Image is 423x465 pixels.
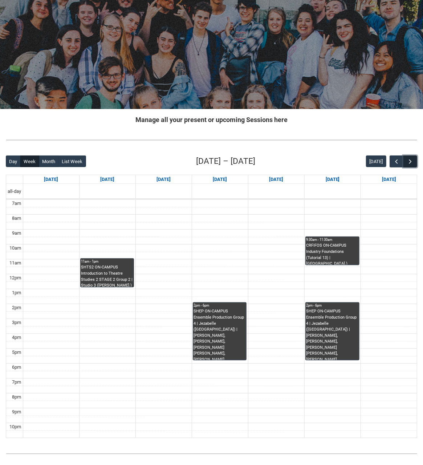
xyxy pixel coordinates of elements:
[211,175,228,184] a: Go to August 20, 2025
[306,243,358,265] div: CRFIFOS ON-CAMPUS Industry Foundations (Tutorial 13) | [GEOGRAPHIC_DATA].) (capacity x32ppl) | [P...
[11,408,23,416] div: 9pm
[11,319,23,326] div: 3pm
[42,175,60,184] a: Go to August 17, 2025
[381,175,398,184] a: Go to August 23, 2025
[268,175,285,184] a: Go to August 21, 2025
[20,155,39,167] button: Week
[58,155,86,167] button: List Week
[11,393,23,401] div: 8pm
[11,349,23,356] div: 5pm
[306,237,358,242] div: 9:30am - 11:30am
[11,200,23,207] div: 7am
[11,334,23,341] div: 4pm
[324,175,341,184] a: Go to August 22, 2025
[8,274,23,282] div: 12pm
[6,115,417,125] h2: Manage all your present or upcoming Sessions here
[366,155,386,167] button: [DATE]
[194,303,246,308] div: 2pm - 6pm
[196,155,256,167] h2: [DATE] – [DATE]
[81,259,133,264] div: 11am - 1pm
[11,304,23,311] div: 2pm
[6,137,417,143] img: REDU_GREY_LINE
[11,379,23,386] div: 7pm
[81,264,133,287] div: SHTS2 ON-CAMPUS Introduction to Theatre Studies 2 STAGE 2 Group 2 | Studio 3 ([PERSON_NAME].) (ca...
[11,364,23,371] div: 6pm
[155,175,172,184] a: Go to August 19, 2025
[11,289,23,296] div: 1pm
[11,215,23,222] div: 8am
[8,423,23,430] div: 10pm
[11,230,23,237] div: 9am
[306,308,358,360] div: SHEP ON-CAMPUS Ensemble Production Group 4 | Jezabelle ([GEOGRAPHIC_DATA]) | [PERSON_NAME], [PERS...
[7,188,23,195] span: all-day
[403,155,417,167] button: Next Week
[6,155,21,167] button: Day
[390,155,403,167] button: Previous Week
[306,303,358,308] div: 2pm - 6pm
[8,244,23,252] div: 10am
[8,259,23,267] div: 11am
[6,450,417,457] img: REDU_GREY_LINE
[99,175,116,184] a: Go to August 18, 2025
[39,155,59,167] button: Month
[194,308,246,360] div: SHEP ON-CAMPUS Ensemble Production Group 4 | Jezabelle ([GEOGRAPHIC_DATA]) | [PERSON_NAME], [PERS...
